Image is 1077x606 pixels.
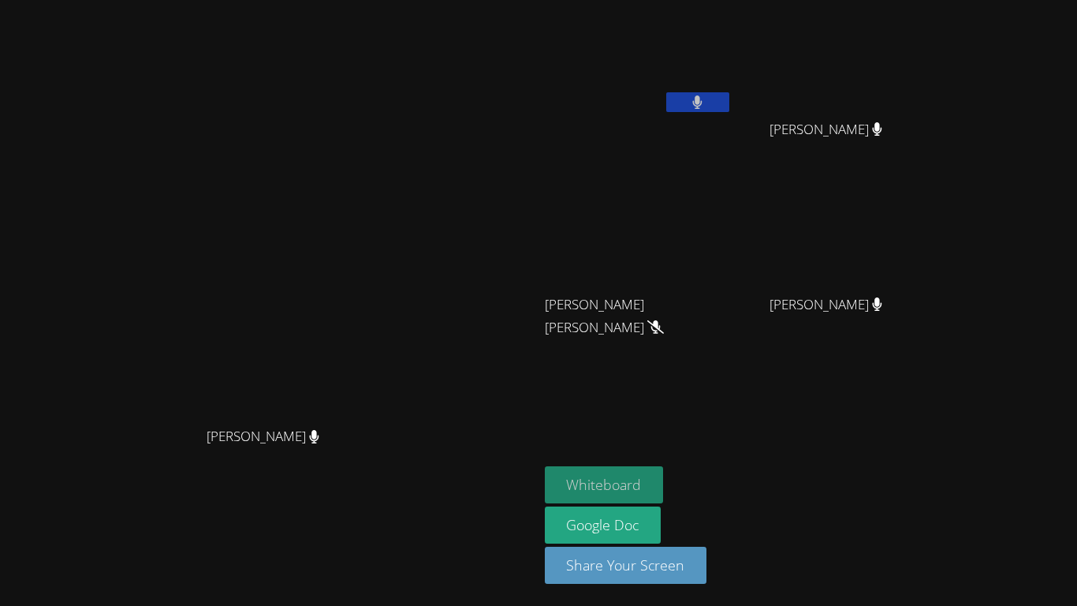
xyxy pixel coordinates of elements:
[770,294,882,316] span: [PERSON_NAME]
[770,118,882,141] span: [PERSON_NAME]
[207,425,319,448] span: [PERSON_NAME]
[545,466,664,503] button: Whiteboard
[545,507,661,544] a: Google Doc
[545,294,720,339] span: [PERSON_NAME] [PERSON_NAME]
[545,547,707,584] button: Share Your Screen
